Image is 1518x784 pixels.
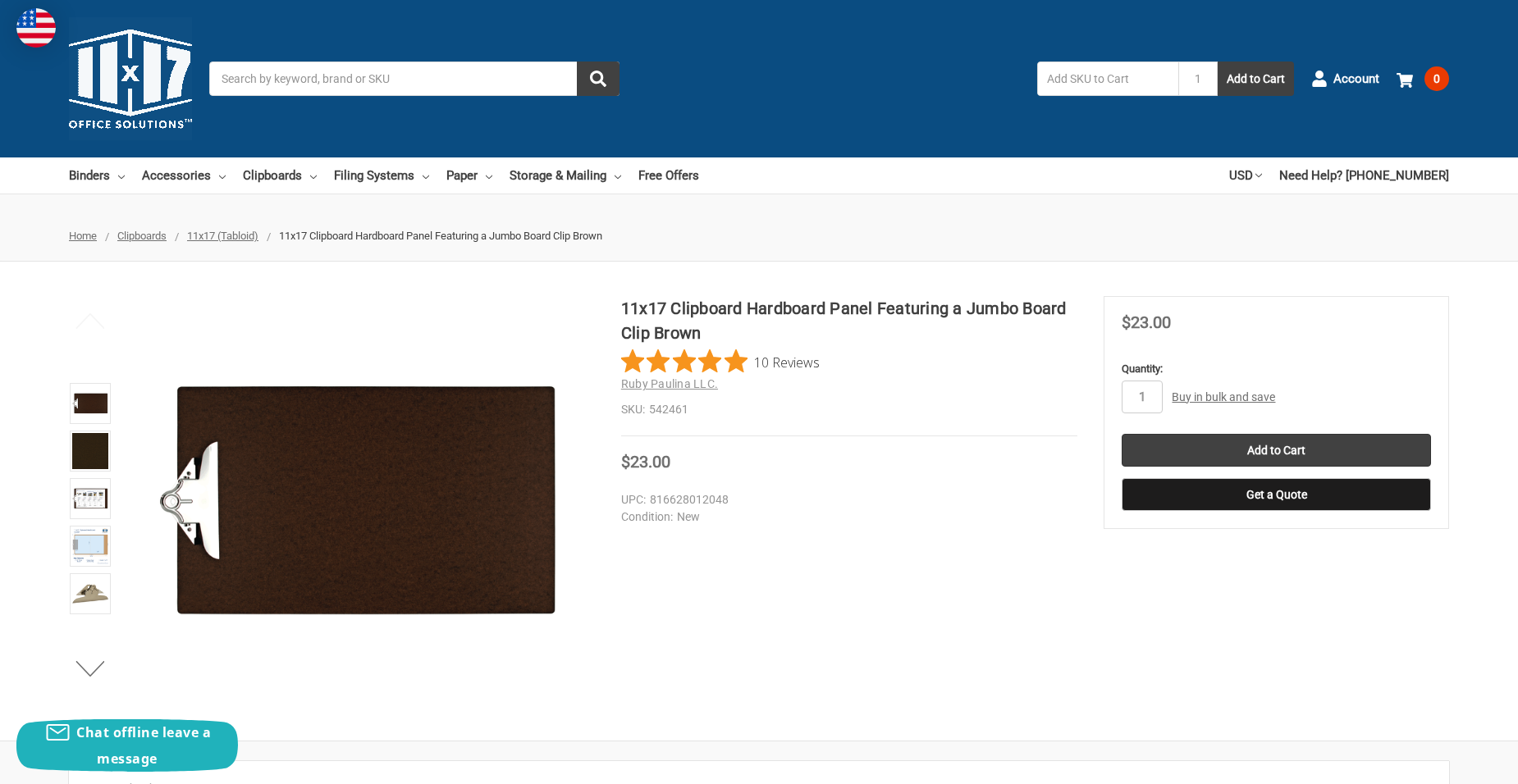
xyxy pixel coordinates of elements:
[1333,70,1379,89] span: Account
[446,157,492,194] a: Paper
[66,304,116,337] button: Previous
[142,157,226,194] a: Accessories
[16,719,238,772] button: Chat offline leave a message
[510,157,621,194] a: Storage & Mailing
[638,157,699,194] a: Free Offers
[621,508,1070,526] dd: New
[1279,157,1449,194] a: Need Help? [PHONE_NUMBER]
[621,452,670,472] span: $23.00
[72,481,108,517] img: 11x17 Clipboard (542110)
[1122,434,1431,467] input: Add to Cart
[621,491,646,508] dt: UPC:
[1229,157,1262,194] a: USD
[621,377,718,390] a: Ruby Paulina LLC.
[621,401,1077,418] dd: 542461
[621,349,820,374] button: Rated 4.8 out of 5 stars from 10 reviews. Jump to reviews.
[69,230,97,242] a: Home
[1424,66,1449,91] span: 0
[1218,62,1294,96] button: Add to Cart
[69,157,125,194] a: Binders
[1037,62,1178,96] input: Add SKU to Cart
[117,230,167,242] a: Clipboards
[1122,361,1431,377] label: Quantity:
[209,62,620,96] input: Search by keyword, brand or SKU
[16,8,56,48] img: duty and tax information for United States
[621,508,673,526] dt: Condition:
[66,652,116,685] button: Next
[72,385,108,422] img: 11x17 Clipboard Hardboard Panel Featuring a Jumbo Board Clip Brown
[621,401,645,418] dt: SKU:
[334,157,429,194] a: Filing Systems
[1122,478,1431,511] button: Get a Quote
[1397,57,1449,100] a: 0
[154,296,565,706] img: 11x17 Clipboard Hardboard Panel Featuring a Jumbo Board Clip Brown
[69,17,192,140] img: 11x17.com
[279,230,602,242] span: 11x17 Clipboard Hardboard Panel Featuring a Jumbo Board Clip Brown
[621,296,1077,345] h1: 11x17 Clipboard Hardboard Panel Featuring a Jumbo Board Clip Brown
[72,576,108,612] img: 11x17 Clipboard Hardboard Panel Featuring a Jumbo Board Clip Brown
[76,723,211,768] span: Chat offline leave a message
[754,349,820,374] span: 10 Reviews
[1122,312,1171,332] span: $23.00
[621,491,1070,508] dd: 816628012048
[243,157,317,194] a: Clipboards
[72,528,108,564] img: 11x17 Clipboard Hardboard Panel Featuring a Jumbo Board Clip Brown
[72,433,108,469] img: 11x17 Clipboard Hardboard Panel Featuring a Jumbo Board Clip Brown
[1311,57,1379,100] a: Account
[1172,390,1275,403] a: Buy in bulk and save
[187,230,258,242] a: 11x17 (Tabloid)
